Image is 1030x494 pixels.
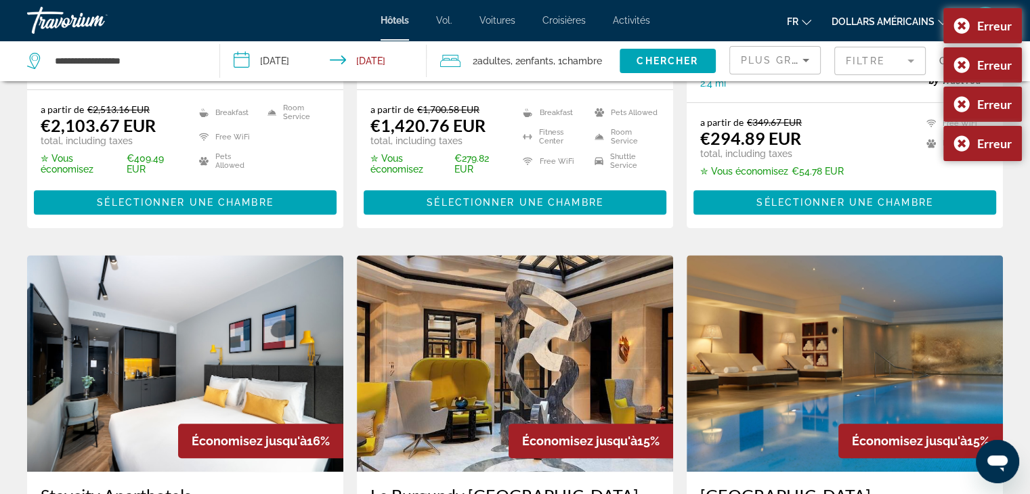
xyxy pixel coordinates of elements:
font: Erreur [977,97,1012,112]
span: 2 [473,51,511,70]
del: €349.67 EUR [747,116,802,128]
p: total, including taxes [41,135,182,146]
a: Activités [613,15,650,26]
p: €279.82 EUR [370,153,506,175]
span: ✮ Vous économisez [700,166,788,177]
button: Sélectionner une chambre [693,190,996,215]
del: €2,513.16 EUR [87,104,150,115]
button: Sélectionner une chambre [34,190,337,215]
p: €409.49 EUR [41,153,182,175]
a: Sélectionner une chambre [34,194,337,208]
button: Check-in date: Sep 26, 2025 Check-out date: Sep 28, 2025 [220,41,427,81]
button: Changer de langue [787,12,811,31]
span: Plus grandes économies [741,55,903,66]
span: Carte [939,51,970,70]
span: Économisez jusqu'à [522,434,637,448]
ins: €294.89 EUR [700,128,801,148]
li: Pets Allowed [192,152,261,170]
font: fr [787,16,798,27]
div: 15% [838,424,1003,458]
font: Erreur [977,58,1012,72]
li: Room Service [588,128,660,145]
iframe: Bouton pour ouvrir le berichtenvenster [976,440,1019,483]
span: Économisez jusqu'à [192,434,307,448]
li: Breakfast [192,104,261,121]
a: Vol. [436,15,452,26]
span: Économisez jusqu'à [852,434,967,448]
li: Free WiFi [920,116,989,130]
a: Croisières [542,15,586,26]
li: Pets Allowed [588,104,660,121]
img: Hotel image [27,255,343,472]
li: Free WiFi [192,128,261,145]
p: €54.78 EUR [700,166,844,177]
span: 2.4 mi [700,78,726,89]
li: Room Service [261,104,330,121]
ins: €2,103.67 EUR [41,115,156,135]
button: Sélectionner une chambre [364,190,666,215]
span: a partir de [41,104,84,115]
li: Breakfast [516,104,588,121]
button: Filter [834,46,926,76]
font: Erreur [977,18,1012,33]
span: Sélectionner une chambre [97,197,273,208]
li: Free WiFi [516,152,588,170]
p: total, including taxes [700,148,844,159]
a: Sélectionner une chambre [364,194,666,208]
a: Hôtels [381,15,409,26]
button: Menu utilisateur [968,6,1003,35]
a: Voitures [479,15,515,26]
img: Hotel image [357,255,673,472]
mat-select: Sort by [741,52,809,68]
button: Chercher [620,49,716,73]
a: Travorium [27,3,163,38]
span: Sélectionner une chambre [427,197,603,208]
ins: €1,420.76 EUR [370,115,486,135]
li: Pets Allowed [920,137,989,150]
button: Travelers: 2 adults, 2 children [427,41,620,81]
span: Adultes [477,55,511,66]
span: Chambre [562,55,602,66]
del: €1,700.58 EUR [417,104,479,115]
span: Sélectionner une chambre [756,197,932,208]
span: ✮ Vous économisez [370,153,451,175]
font: dollars américains [832,16,935,27]
span: a partir de [370,104,414,115]
a: Sélectionner une chambre [693,194,996,208]
span: , 2 [511,51,553,70]
p: total, including taxes [370,135,506,146]
img: Hotel image [687,255,1003,472]
span: Enfants [520,55,553,66]
div: 16% [178,424,343,458]
span: , 1 [553,51,602,70]
li: Shuttle Service [588,152,660,170]
button: Changer de devise [832,12,947,31]
div: 15% [509,424,673,458]
span: ✮ Vous économisez [41,153,123,175]
span: Chercher [637,55,698,66]
span: a partir de [700,116,744,128]
li: Fitness Center [516,128,588,145]
font: Erreur [977,136,1012,151]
